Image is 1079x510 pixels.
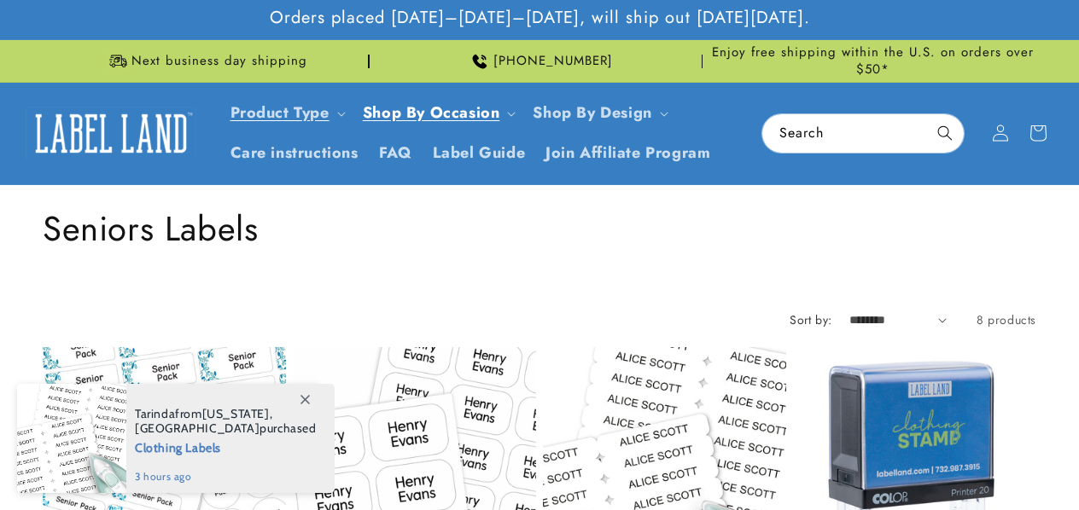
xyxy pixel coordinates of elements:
[493,53,613,70] span: [PHONE_NUMBER]
[270,7,810,29] span: Orders placed [DATE]–[DATE]–[DATE], will ship out [DATE][DATE].
[135,436,317,457] span: Clothing Labels
[135,420,260,436] span: [GEOGRAPHIC_DATA]
[545,143,710,163] span: Join Affiliate Program
[926,114,964,152] button: Search
[230,143,359,163] span: Care instructions
[376,40,703,82] div: Announcement
[220,93,353,133] summary: Product Type
[369,133,423,173] a: FAQ
[535,133,720,173] a: Join Affiliate Program
[43,40,370,82] div: Announcement
[135,469,317,484] span: 3 hours ago
[202,406,270,421] span: [US_STATE]
[43,206,1036,251] h1: Seniors Labels
[790,311,831,328] label: Sort by:
[433,143,526,163] span: Label Guide
[977,311,1036,328] span: 8 products
[26,107,196,159] img: Label Land
[720,430,1062,493] iframe: Gorgias Floating Chat
[20,101,203,166] a: Label Land
[522,93,674,133] summary: Shop By Design
[230,101,330,124] a: Product Type
[363,103,500,123] span: Shop By Occasion
[423,133,536,173] a: Label Guide
[709,44,1036,78] span: Enjoy free shipping within the U.S. on orders over $50*
[135,406,175,421] span: Tarinda
[379,143,412,163] span: FAQ
[220,133,369,173] a: Care instructions
[131,53,307,70] span: Next business day shipping
[135,407,317,436] span: from , purchased
[709,40,1036,82] div: Announcement
[353,93,523,133] summary: Shop By Occasion
[533,101,651,124] a: Shop By Design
